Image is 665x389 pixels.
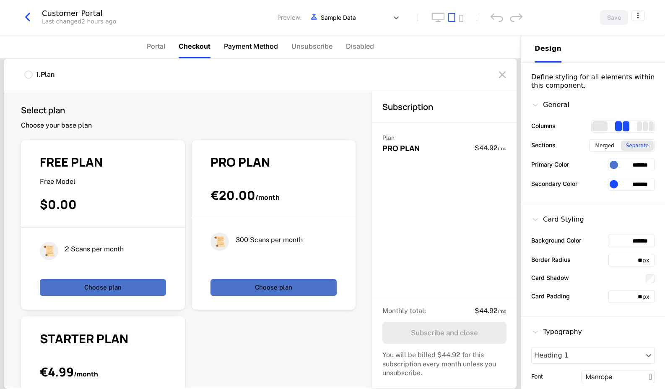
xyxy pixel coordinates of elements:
[147,41,165,51] span: Portal
[65,245,124,254] span: 2 Scans per month
[531,121,556,130] label: Columns
[42,10,116,17] div: Customer Portal
[531,141,556,149] label: Sections
[40,330,128,347] span: STARTER PLAN
[382,101,433,112] h3: Subscription
[531,327,582,337] div: Typography
[642,292,655,301] div: px
[531,100,569,110] div: General
[255,193,280,202] span: / month
[637,121,654,131] div: 3 columns
[431,13,445,22] button: desktop
[40,279,166,296] button: Choose plan
[531,273,569,282] label: Card Shadow
[531,292,570,300] label: Card Padding
[615,121,629,131] div: 2 columns
[21,121,92,130] p: Choose your base plan
[278,13,302,22] span: Preview:
[21,104,92,116] h3: Select plan
[382,307,426,315] span: Monthly total :
[236,235,303,245] span: 300 Scans per month
[74,370,98,379] span: / month
[531,160,569,169] label: Primary Color
[210,232,229,251] span: 📜
[291,41,332,51] span: Unsubscribe
[535,44,561,54] div: Design
[531,255,571,264] label: Border Radius
[631,10,645,21] button: Select action
[210,187,255,204] span: €20.00
[531,214,584,225] div: Card Styling
[382,322,507,344] button: Subscribe and close
[600,10,628,25] button: Save
[592,121,608,131] div: 1 columns
[510,13,522,22] div: redo
[531,73,655,90] div: Define styling for all elements within this component.
[621,141,654,151] div: Separate
[42,17,116,26] div: Last changed 2 hours ago
[40,154,103,170] span: FREE PLAN
[531,372,543,381] label: Font
[346,41,374,51] span: Disabled
[590,141,619,151] div: Merged
[179,41,210,51] span: Checkout
[382,134,395,141] span: Plan
[224,41,278,51] span: Payment Method
[535,35,652,63] div: Choose Sub Page
[382,143,420,153] span: PRO PLAN
[210,154,270,170] span: PRO PLAN
[642,256,655,264] div: px
[448,13,455,22] button: tablet
[531,236,581,245] label: Background Color
[382,351,496,377] span: You will be billed $44.92 for this subscription every month unless you unsubscribe.
[210,279,337,296] button: Choose plan
[459,15,463,22] button: mobile
[491,13,503,22] div: undo
[531,179,577,188] label: Secondary Color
